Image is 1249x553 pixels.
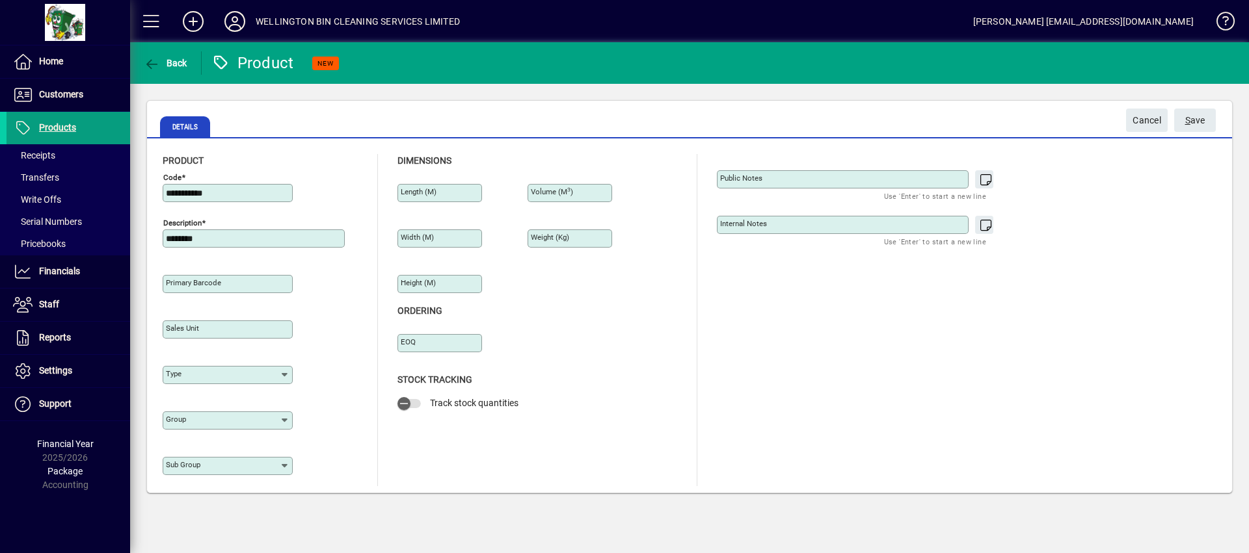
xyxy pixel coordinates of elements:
[7,166,130,188] a: Transfers
[7,255,130,288] a: Financials
[401,337,416,346] mat-label: EOQ
[39,89,83,99] span: Customers
[166,460,200,469] mat-label: Sub group
[7,322,130,354] a: Reports
[37,439,94,449] span: Financial Year
[13,238,66,249] span: Pricebooks
[166,278,221,287] mat-label: Primary barcode
[130,51,202,75] app-page-header-button: Back
[884,234,986,249] mat-hint: Use 'Enter' to start a new line
[401,187,436,196] mat-label: Length (m)
[166,369,181,378] mat-label: Type
[13,172,59,183] span: Transfers
[1185,110,1205,131] span: ave
[39,56,63,66] span: Home
[567,186,571,193] sup: 3
[884,188,986,203] mat-hint: Use 'Enter' to start a new line
[317,59,334,68] span: NEW
[163,218,202,227] mat-label: Description
[39,299,59,309] span: Staff
[163,173,181,182] mat-label: Code
[141,51,191,75] button: Back
[13,194,61,205] span: Write Offs
[7,211,130,233] a: Serial Numbers
[397,305,442,316] span: Ordering
[214,10,256,33] button: Profile
[531,187,573,196] mat-label: Volume (m )
[7,188,130,211] a: Write Offs
[973,11,1194,32] div: [PERSON_NAME] [EMAIL_ADDRESS][DOMAIN_NAME]
[430,398,518,408] span: Track stock quantities
[39,266,80,276] span: Financials
[720,174,762,183] mat-label: Public Notes
[39,365,72,376] span: Settings
[397,155,451,166] span: Dimensions
[144,58,187,68] span: Back
[211,53,294,73] div: Product
[166,324,199,333] mat-label: Sales unit
[7,79,130,111] a: Customers
[39,122,76,133] span: Products
[401,233,434,242] mat-label: Width (m)
[7,289,130,321] a: Staff
[166,415,186,424] mat-label: Group
[7,144,130,166] a: Receipts
[531,233,569,242] mat-label: Weight (Kg)
[39,398,72,409] span: Support
[401,278,436,287] mat-label: Height (m)
[13,150,55,161] span: Receipts
[160,116,210,137] span: Details
[1185,115,1190,125] span: S
[1174,109,1216,132] button: Save
[7,45,130,78] a: Home
[7,233,130,255] a: Pricebooks
[397,374,472,385] span: Stock Tracking
[1207,3,1233,45] a: Knowledge Base
[7,355,130,387] a: Settings
[39,332,71,342] span: Reports
[1133,110,1161,131] span: Cancel
[163,155,204,166] span: Product
[1126,109,1168,132] button: Cancel
[13,216,82,227] span: Serial Numbers
[47,466,83,476] span: Package
[256,11,460,32] div: WELLINGTON BIN CLEANING SERVICES LIMITED
[7,388,130,420] a: Support
[172,10,214,33] button: Add
[720,219,767,228] mat-label: Internal Notes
